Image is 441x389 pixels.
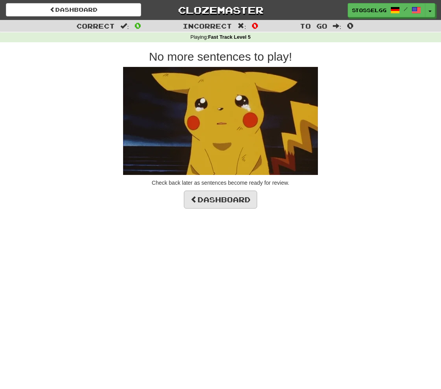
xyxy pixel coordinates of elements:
[36,179,405,187] p: Check back later as sentences become ready for review.
[238,23,246,29] span: :
[252,21,258,30] span: 0
[404,6,408,12] span: /
[208,34,251,40] strong: Fast Track Level 5
[6,3,141,16] a: Dashboard
[183,22,232,30] span: Incorrect
[120,23,129,29] span: :
[352,7,387,14] span: stosselgg
[184,191,257,209] a: Dashboard
[123,67,318,175] img: sad-pikachu.gif
[36,50,405,63] h2: No more sentences to play!
[300,22,327,30] span: To go
[347,21,354,30] span: 0
[153,3,288,17] a: Clozemaster
[348,3,425,17] a: stosselgg /
[333,23,341,29] span: :
[134,21,141,30] span: 0
[76,22,115,30] span: Correct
